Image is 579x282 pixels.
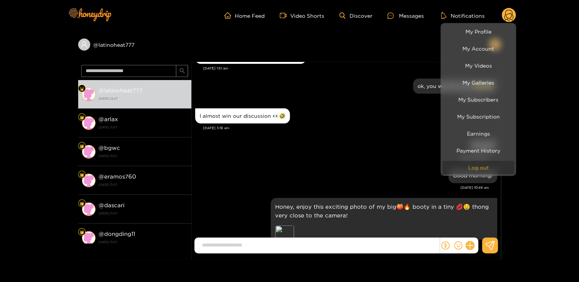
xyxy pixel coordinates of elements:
button: Log out [442,161,514,174]
a: My Account [442,42,514,55]
a: My Videos [442,59,514,72]
a: Payment History [442,144,514,157]
a: Earnings [442,127,514,140]
a: My Profile [442,25,514,38]
a: My Subscribers [442,93,514,106]
a: My Subscription [442,110,514,123]
a: My Galleries [442,76,514,89]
